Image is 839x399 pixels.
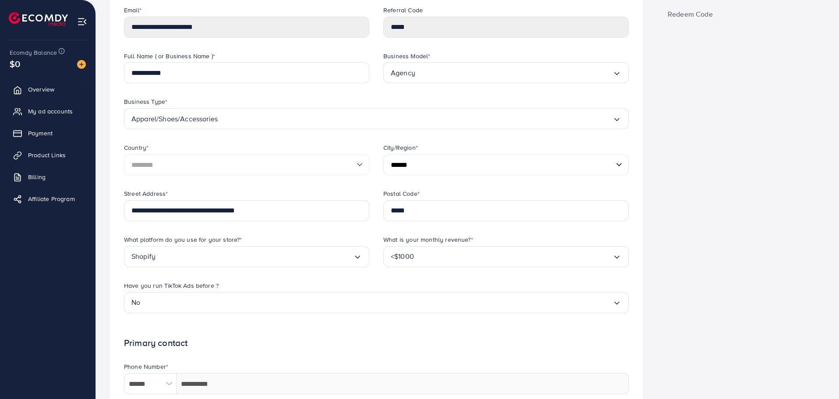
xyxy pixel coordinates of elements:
[7,81,89,98] a: Overview
[28,129,53,138] span: Payment
[124,108,629,129] div: Search for option
[124,235,242,244] label: What platform do you use for your store?
[383,62,629,83] div: Search for option
[124,281,219,290] label: Have you run TikTok Ads before ?
[124,189,168,198] label: Street Address
[668,11,713,18] span: Redeem Code
[7,102,89,120] a: My ad accounts
[28,107,73,116] span: My ad accounts
[131,250,156,264] span: Shopify
[140,296,612,310] input: Search for option
[28,151,66,159] span: Product Links
[414,250,612,264] input: Search for option
[383,52,430,60] label: Business Model
[10,48,57,57] span: Ecomdy Balance
[383,235,473,244] label: What is your monthly revenue?
[802,360,832,392] iframe: Chat
[7,124,89,142] a: Payment
[383,246,629,267] div: Search for option
[124,97,167,106] label: Business Type
[7,168,89,186] a: Billing
[28,194,75,203] span: Affiliate Program
[77,60,86,69] img: image
[77,17,87,27] img: menu
[383,143,418,152] label: City/Region
[391,66,415,80] span: Agency
[10,57,20,70] span: $0
[124,246,369,267] div: Search for option
[28,173,46,181] span: Billing
[28,85,54,94] span: Overview
[131,112,218,126] span: Apparel/Shoes/Accessories
[124,338,629,349] h1: Primary contact
[124,292,629,313] div: Search for option
[415,66,612,80] input: Search for option
[391,250,414,264] span: <$1000
[124,143,149,152] label: Country
[9,12,68,26] img: logo
[131,296,140,310] span: No
[218,112,612,126] input: Search for option
[124,362,168,371] label: Phone Number
[124,6,142,14] label: Email
[124,52,215,60] label: Full Name ( or Business Name )
[156,250,353,264] input: Search for option
[7,146,89,164] a: Product Links
[7,190,89,208] a: Affiliate Program
[383,189,420,198] label: Postal Code
[383,6,423,14] label: Referral Code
